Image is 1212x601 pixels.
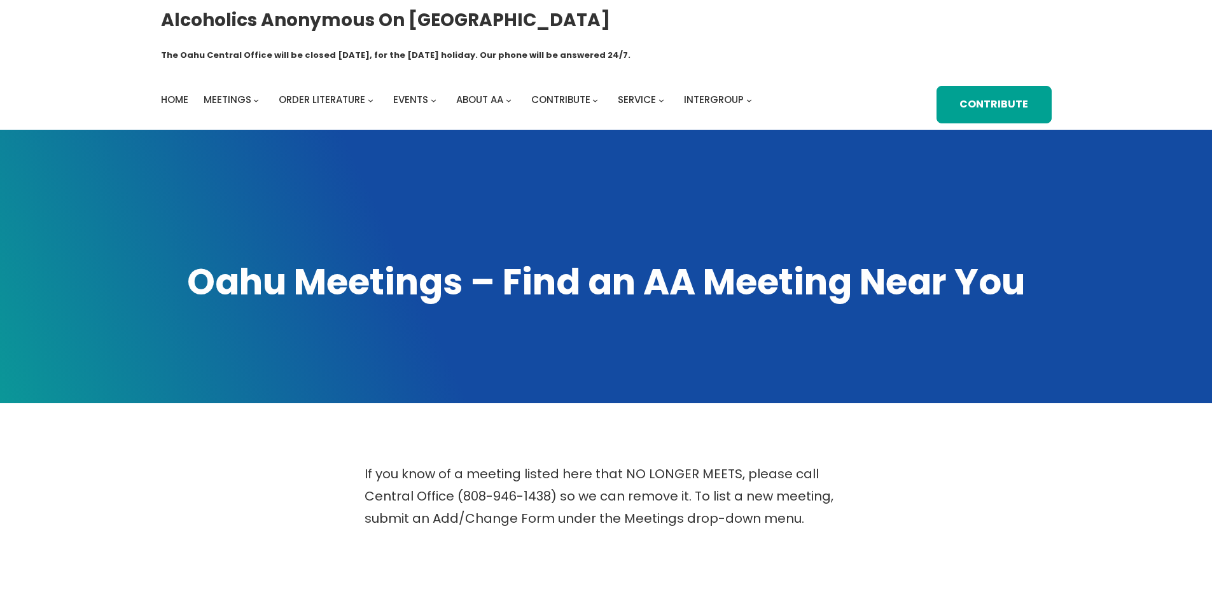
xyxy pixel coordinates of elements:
a: Service [618,91,656,109]
a: Events [393,91,428,109]
span: Events [393,93,428,106]
p: If you know of a meeting listed here that NO LONGER MEETS, please call Central Office (808-946-14... [365,463,848,530]
a: About AA [456,91,503,109]
span: Contribute [531,93,590,106]
a: Contribute [531,91,590,109]
a: Intergroup [684,91,744,109]
button: Service submenu [658,97,664,103]
span: Meetings [204,93,251,106]
h1: The Oahu Central Office will be closed [DATE], for the [DATE] holiday. Our phone will be answered... [161,49,630,62]
button: About AA submenu [506,97,512,103]
button: Intergroup submenu [746,97,752,103]
button: Meetings submenu [253,97,259,103]
span: Home [161,93,188,106]
span: Service [618,93,656,106]
span: About AA [456,93,503,106]
button: Events submenu [431,97,436,103]
a: Contribute [937,86,1051,123]
a: Meetings [204,91,251,109]
span: Order Literature [279,93,365,106]
nav: Intergroup [161,91,756,109]
h1: Oahu Meetings – Find an AA Meeting Near You [161,258,1052,307]
a: Alcoholics Anonymous on [GEOGRAPHIC_DATA] [161,4,610,36]
span: Intergroup [684,93,744,106]
a: Home [161,91,188,109]
button: Order Literature submenu [368,97,373,103]
button: Contribute submenu [592,97,598,103]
